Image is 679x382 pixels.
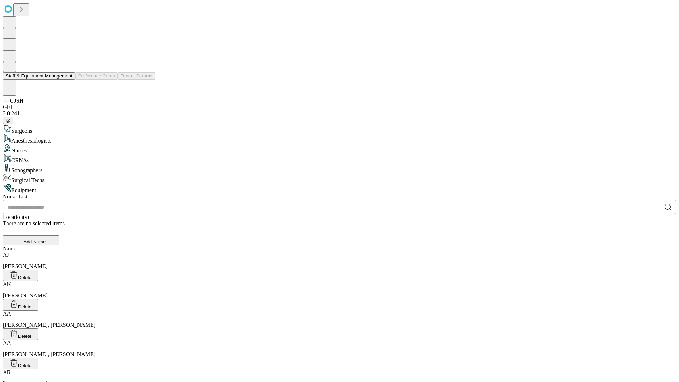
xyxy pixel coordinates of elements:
[3,358,38,369] button: Delete
[3,124,676,134] div: Surgeons
[3,164,676,174] div: Sonographers
[10,98,23,104] span: GJSH
[3,340,11,346] span: AA
[18,363,32,368] span: Delete
[75,72,118,80] button: Preference Cards
[3,369,11,375] span: AR
[3,220,676,227] div: There are no selected items
[6,118,11,123] span: @
[18,334,32,339] span: Delete
[3,117,13,124] button: @
[18,275,32,280] span: Delete
[24,239,46,244] span: Add Nurse
[3,174,676,184] div: Surgical Techs
[3,281,11,287] span: AK
[3,245,676,252] div: Name
[3,328,38,340] button: Delete
[3,110,676,117] div: 2.0.241
[18,304,32,309] span: Delete
[3,311,676,328] div: [PERSON_NAME], [PERSON_NAME]
[3,154,676,164] div: CRNAs
[3,252,676,270] div: [PERSON_NAME]
[3,311,11,317] span: AA
[3,193,676,200] div: Nurses List
[118,72,155,80] button: Tenant Params
[3,134,676,144] div: Anesthesiologists
[3,184,676,193] div: Equipment
[3,270,38,281] button: Delete
[3,340,676,358] div: [PERSON_NAME], [PERSON_NAME]
[3,235,59,245] button: Add Nurse
[3,252,9,258] span: AJ
[3,104,676,110] div: GEI
[3,72,75,80] button: Staff & Equipment Management
[3,144,676,154] div: Nurses
[3,281,676,299] div: [PERSON_NAME]
[3,214,29,220] span: Location(s)
[3,299,38,311] button: Delete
